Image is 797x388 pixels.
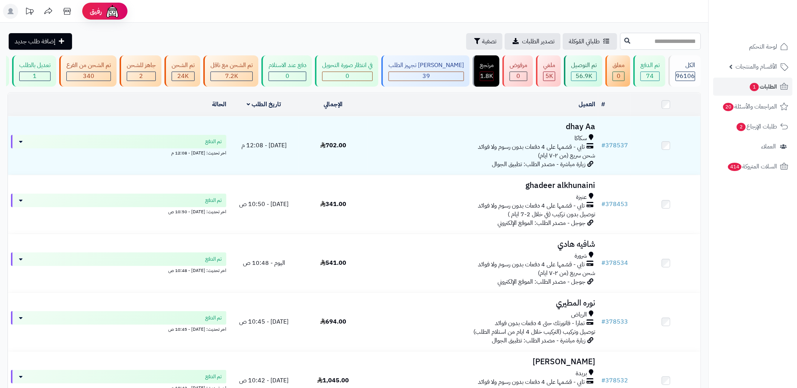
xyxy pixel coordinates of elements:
a: العملاء [713,137,792,156]
div: تم التوصيل [571,61,597,70]
span: توصيل وتركيب (التركيب خلال 4 ايام من استلام الطلب) [473,327,595,336]
span: العملاء [761,141,776,152]
span: اليوم - 10:48 ص [243,258,285,267]
span: رفيق [90,7,102,16]
span: الطلبات [749,81,777,92]
a: # [601,100,605,109]
div: 1 [20,72,50,81]
span: تم الدفع [205,314,222,322]
span: إضافة طلب جديد [15,37,55,46]
div: 0 [510,72,527,81]
span: تم الدفع [205,373,222,380]
span: تصفية [482,37,496,46]
img: ai-face.png [105,4,120,19]
a: تاريخ الطلب [247,100,281,109]
span: المراجعات والأسئلة [722,101,777,112]
span: 0 [286,72,289,81]
h3: dhay Aa [371,122,595,131]
a: تعديل بالطلب 1 [11,55,58,87]
span: [DATE] - 10:42 ص [239,376,289,385]
a: الحالة [212,100,226,109]
a: تم الشحن من الفرع 340 [58,55,118,87]
div: تم الشحن مع ناقل [210,61,253,70]
a: العميل [579,100,595,109]
span: 5K [545,72,553,81]
div: 0 [613,72,624,81]
span: شحن سريع (من ٢-٧ ايام) [538,151,595,160]
span: طلبات الإرجاع [736,121,777,132]
span: توصيل بدون تركيب (في خلال 2-7 ايام ) [508,210,595,219]
div: في انتظار صورة التحويل [322,61,373,70]
span: السلات المتروكة [727,161,777,172]
span: تم الدفع [205,255,222,263]
a: تصدير الطلبات [505,33,561,50]
div: 24029 [172,72,194,81]
span: 0 [517,72,521,81]
span: 7.2K [225,72,238,81]
div: 340 [67,72,111,81]
span: 340 [83,72,94,81]
span: # [601,317,605,326]
h3: ghadeer alkhunaini [371,181,595,190]
div: 7222 [211,72,252,81]
span: 56.9K [576,72,592,81]
div: 1834 [480,72,493,81]
span: تابي - قسّمها على 4 دفعات بدون رسوم ولا فوائد [478,143,585,151]
span: تابي - قسّمها على 4 دفعات بدون رسوم ولا فوائد [478,260,585,269]
span: طلباتي المُوكلة [569,37,600,46]
span: تابي - قسّمها على 4 دفعات بدون رسوم ولا فوائد [478,202,585,210]
span: الأقسام والمنتجات [736,61,777,72]
img: logo-2.png [746,19,790,35]
span: 1.8K [481,72,493,81]
span: # [601,200,605,209]
div: تم الشحن من الفرع [66,61,111,70]
span: 414 [728,163,742,171]
a: طلبات الإرجاع2 [713,118,792,136]
div: 4993 [544,72,555,81]
div: الكل [676,61,695,70]
span: 74 [647,72,654,81]
h3: [PERSON_NAME] [371,357,595,366]
a: دفع عند الاستلام 0 [260,55,313,87]
a: #378534 [601,258,628,267]
a: الإجمالي [324,100,342,109]
span: شرورة [574,252,587,260]
a: مرتجع 1.8K [471,55,501,87]
span: 39 [422,72,430,81]
span: [DATE] - 10:50 ص [239,200,289,209]
a: #378537 [601,141,628,150]
a: ملغي 5K [534,55,562,87]
a: الطلبات1 [713,78,792,96]
button: تصفية [466,33,502,50]
a: تم الشحن مع ناقل 7.2K [202,55,260,87]
span: 2 [140,72,143,81]
a: تم التوصيل 56.9K [562,55,604,87]
div: اخر تحديث: [DATE] - 10:48 ص [11,266,226,274]
span: تابي - قسّمها على 4 دفعات بدون رسوم ولا فوائد [478,378,585,386]
span: جوجل - مصدر الطلب: الموقع الإلكتروني [498,277,585,286]
a: معلق 0 [604,55,632,87]
a: مرفوض 0 [501,55,534,87]
span: 0 [346,72,349,81]
a: السلات المتروكة414 [713,157,792,176]
div: 0 [269,72,306,81]
span: # [601,141,605,150]
div: ملغي [543,61,555,70]
span: 0 [617,72,620,81]
a: تم الشحن 24K [163,55,202,87]
a: جاهز للشحن 2 [118,55,163,87]
span: 24K [178,72,189,81]
span: لوحة التحكم [749,41,777,52]
span: 2 [737,123,746,131]
span: 694.00 [320,317,346,326]
div: 39 [389,72,464,81]
h3: شافيه هادي [371,240,595,249]
div: مرفوض [510,61,527,70]
div: 2 [127,72,155,81]
span: تمارا - فاتورتك حتى 4 دفعات بدون فوائد [495,319,585,328]
div: اخر تحديث: [DATE] - 12:08 م [11,148,226,156]
span: تصدير الطلبات [522,37,554,46]
div: معلق [613,61,625,70]
span: 702.00 [320,141,346,150]
span: الرياض [571,310,587,319]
